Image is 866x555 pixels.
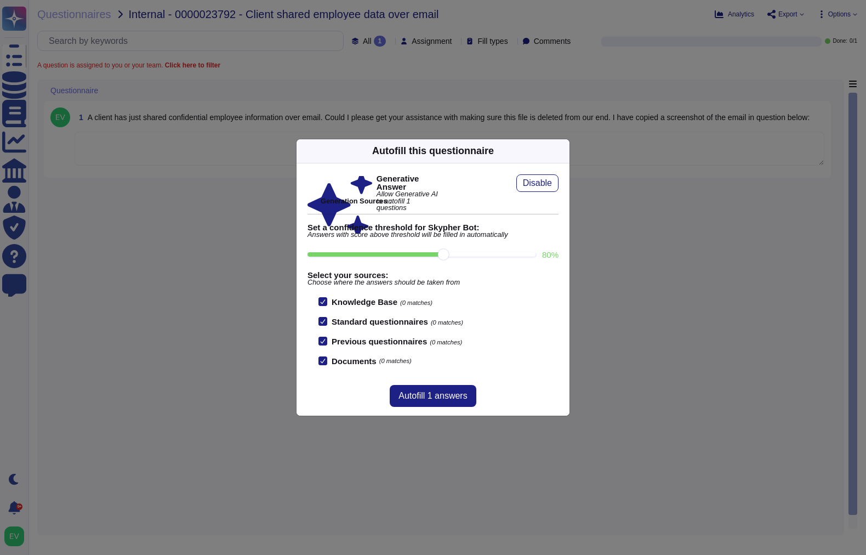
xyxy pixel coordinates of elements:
span: Disable [523,179,552,188]
span: (0 matches) [400,299,432,306]
span: (0 matches) [431,319,463,326]
b: Set a confidence threshold for Skypher Bot: [307,223,559,231]
b: Generation Sources : [321,197,391,205]
span: Answers with score above threshold will be filled in automatically [307,231,559,239]
b: Standard questionnaires [332,317,428,326]
span: (0 matches) [430,339,462,346]
b: Generative Answer [377,174,441,191]
b: Knowledge Base [332,297,397,307]
div: Autofill this questionnaire [372,144,494,158]
b: Documents [332,357,377,365]
span: Choose where the answers should be taken from [307,279,559,286]
button: Disable [516,174,559,192]
b: Previous questionnaires [332,337,427,346]
label: 80 % [542,251,559,259]
span: Allow Generative AI to autofill 1 questions [377,191,441,212]
span: (0 matches) [379,358,412,364]
span: Autofill 1 answers [398,392,467,400]
button: Autofill 1 answers [390,385,476,407]
b: Select your sources: [307,271,559,279]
